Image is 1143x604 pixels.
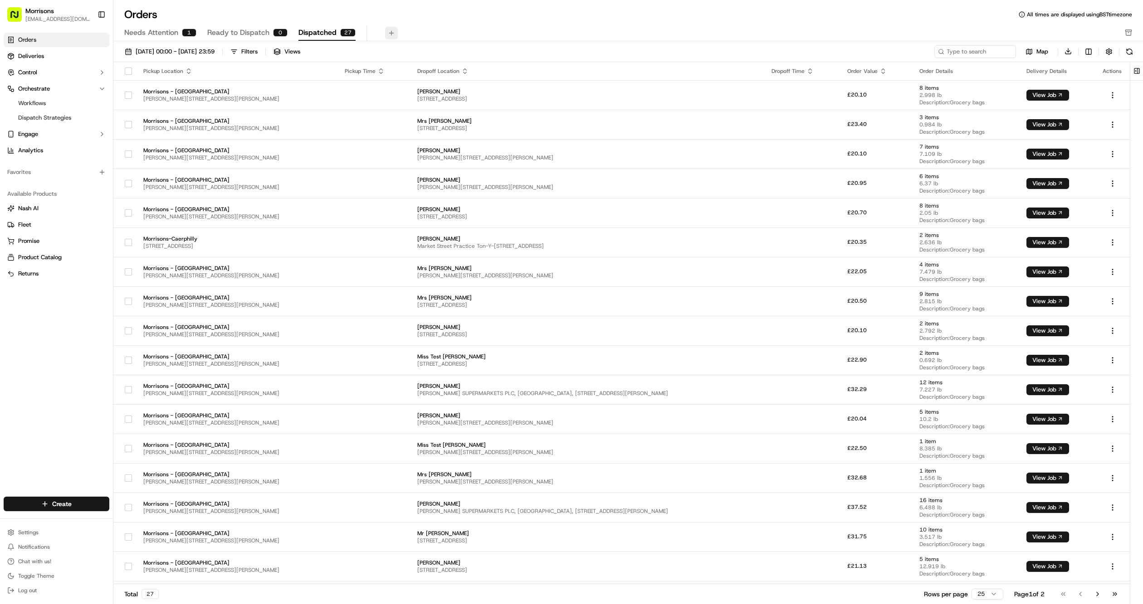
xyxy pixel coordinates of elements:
span: [PERSON_NAME] [417,382,757,390]
button: Start new chat [154,90,165,101]
span: [STREET_ADDRESS] [417,566,757,574]
button: Toggle Theme [4,570,109,582]
span: Morrisons - [GEOGRAPHIC_DATA] [143,294,330,301]
a: View Job [1026,121,1069,128]
span: £22.50 [847,445,867,452]
span: Settings [18,529,39,536]
span: 0.692 lb [919,357,1011,364]
span: Map [1036,48,1048,56]
span: £22.90 [847,356,867,363]
span: 7.227 lb [919,386,1011,393]
span: 10.2 lb [919,416,1011,423]
div: Actions [1103,68,1123,75]
a: View Job [1026,209,1069,217]
a: Deliveries [4,49,109,63]
button: Product Catalog [4,250,109,265]
a: View Job [1026,150,1069,158]
span: £37.52 [847,503,867,511]
span: Description: Grocery bags [919,187,1011,194]
div: Pickup Location [143,68,330,75]
span: Morrisons - [GEOGRAPHIC_DATA] [143,559,330,566]
span: Ready to Dispatch [207,27,269,38]
span: 8 items [919,202,1011,209]
span: Description: Grocery bags [919,423,1011,430]
span: Orchestrate [18,85,50,93]
span: Morrisons-Caerphilly [143,235,330,242]
button: Morrisons[EMAIL_ADDRESS][DOMAIN_NAME] [4,4,94,25]
span: [PERSON_NAME] [417,324,757,331]
span: Log out [18,587,37,594]
span: Morrisons - [GEOGRAPHIC_DATA] [143,88,330,95]
span: £21.13 [847,562,867,570]
span: 10 items [919,526,1011,533]
span: Morrisons - [GEOGRAPHIC_DATA] [143,265,330,272]
span: Knowledge Base [18,132,69,141]
button: Nash AI [4,201,109,216]
div: Start new chat [31,87,149,96]
span: Description: Grocery bags [919,334,1011,342]
div: Favorites [4,165,109,179]
div: Total [124,589,159,599]
span: 2.636 lb [919,239,1011,246]
span: 7.109 lb [919,150,1011,158]
a: View Job [1026,474,1069,482]
span: Description: Grocery bags [919,570,1011,577]
span: [EMAIL_ADDRESS][DOMAIN_NAME] [25,15,90,23]
span: Create [52,499,72,508]
span: Control [18,68,37,77]
span: £20.70 [847,209,867,216]
span: Notifications [18,543,50,551]
span: 2.815 lb [919,298,1011,305]
span: [PERSON_NAME] [417,206,757,213]
span: Description: Grocery bags [919,393,1011,401]
span: Description: Grocery bags [919,99,1011,106]
button: Control [4,65,109,80]
div: Delivery Details [1026,68,1088,75]
span: [PERSON_NAME] [417,235,757,242]
span: Morrisons - [GEOGRAPHIC_DATA] [143,147,330,154]
button: Log out [4,584,109,597]
span: [STREET_ADDRESS] [417,95,757,102]
span: [PERSON_NAME][STREET_ADDRESS][PERSON_NAME] [143,213,330,220]
a: Workflows [15,97,98,110]
span: Morrisons - [GEOGRAPHIC_DATA] [143,412,330,419]
button: Create [4,497,109,511]
a: View Job [1026,180,1069,187]
a: View Job [1026,563,1069,570]
img: 1736555255976-a54dd68f-1ca7-489b-9aae-adbdc363a1c4 [9,87,25,103]
span: Morrisons - [GEOGRAPHIC_DATA] [143,500,330,507]
span: £20.50 [847,297,867,304]
a: View Job [1026,357,1069,364]
span: Description: Grocery bags [919,217,1011,224]
span: Mrs [PERSON_NAME] [417,294,757,301]
div: Filters [241,48,258,56]
span: Deliveries [18,52,44,60]
a: 💻API Documentation [73,128,149,145]
span: [PERSON_NAME][STREET_ADDRESS][PERSON_NAME] [143,301,330,309]
button: Chat with us! [4,555,109,568]
div: 1 [182,29,196,37]
span: [PERSON_NAME] SUPERMARKETS PLC, [GEOGRAPHIC_DATA], [STREET_ADDRESS][PERSON_NAME] [417,507,757,515]
span: 3.517 lb [919,533,1011,541]
button: View Job [1026,296,1069,307]
span: £23.40 [847,121,867,128]
span: Dispatched [298,27,337,38]
span: Morrisons - [GEOGRAPHIC_DATA] [143,353,330,360]
span: [PERSON_NAME][STREET_ADDRESS][PERSON_NAME] [417,272,757,279]
div: Order Details [919,68,1011,75]
span: [PERSON_NAME][STREET_ADDRESS][PERSON_NAME] [143,537,330,544]
span: £31.75 [847,533,867,540]
span: Description: Grocery bags [919,275,1011,283]
span: Morrisons - [GEOGRAPHIC_DATA] [143,176,330,184]
span: Morrisons - [GEOGRAPHIC_DATA] [143,441,330,449]
span: 1 item [919,438,1011,445]
div: Page 1 of 2 [1014,590,1045,599]
button: Filters [226,45,262,58]
span: [PERSON_NAME][STREET_ADDRESS][PERSON_NAME] [143,331,330,338]
span: Morrisons - [GEOGRAPHIC_DATA] [143,530,330,537]
span: [PERSON_NAME][STREET_ADDRESS][PERSON_NAME] [143,390,330,397]
span: 2 items [919,349,1011,357]
span: Mrs [PERSON_NAME] [417,265,757,272]
span: 2.05 lb [919,209,1011,217]
button: Fleet [4,217,109,232]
